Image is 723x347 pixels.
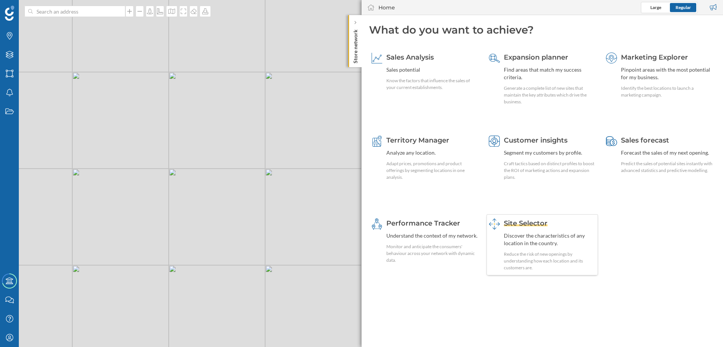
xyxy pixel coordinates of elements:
[606,135,617,147] img: sales-forecast.svg
[504,251,596,271] div: Reduce the risk of new openings by understanding how each location and its customers are.
[504,149,596,157] div: Segment my customers by profile.
[504,160,596,181] div: Craft tactics based on distinct profiles to boost the ROI of marketing actions and expansion plans.
[504,85,596,105] div: Generate a complete list of new sites that maintain the key attributes which drive the business.
[504,136,567,144] span: Customer insights
[386,232,479,240] div: Understand the context of my network.
[489,52,500,64] img: search-areas.svg
[386,149,479,157] div: Analyze any location.
[606,52,617,64] img: explorer.svg
[378,4,395,11] div: Home
[621,53,688,61] span: Marketing Explorer
[489,135,500,147] img: customer-intelligence.svg
[371,135,383,147] img: territory-manager.svg
[621,149,713,157] div: Forecast the sales of my next opening.
[369,23,715,37] div: What do you want to achieve?
[16,5,43,12] span: Soporte
[504,53,568,61] span: Expansion planner
[504,66,596,81] div: Find areas that match my success criteria.
[371,52,383,64] img: sales-explainer.svg
[621,66,713,81] div: Pinpoint areas with the most potential for my business.
[5,6,14,21] img: Geoblink Logo
[352,26,359,63] p: Store network
[371,218,383,230] img: monitoring-360.svg
[621,136,669,144] span: Sales forecast
[676,5,691,10] span: Regular
[504,232,596,247] div: Discover the characteristics of any location in the country.
[386,66,479,74] div: Sales potential
[386,77,479,91] div: Know the factors that influence the sales of your current establishments.
[386,160,479,181] div: Adapt prices, promotions and product offerings by segmenting locations in one analysis.
[386,53,434,61] span: Sales Analysis
[386,243,479,264] div: Monitor and anticipate the consumers' behaviour across your network with dynamic data.
[489,218,500,230] img: dashboards-manager--hover.svg
[504,219,548,227] span: Site Selector
[386,136,449,144] span: Territory Manager
[621,160,713,174] div: Predict the sales of potential sites instantly with advanced statistics and predictive modelling.
[621,85,713,98] div: Identify the best locations to launch a marketing campaign.
[386,219,460,227] span: Performance Tracker
[650,5,661,10] span: Large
